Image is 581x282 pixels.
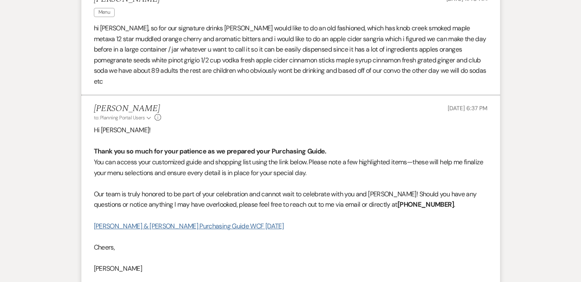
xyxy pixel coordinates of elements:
[94,147,326,156] strong: Thank you so much for your patience as we prepared your Purchasing Guide.
[94,263,488,274] p: [PERSON_NAME]
[94,23,488,87] p: hi [PERSON_NAME], so for our signature drinks [PERSON_NAME] would like to do an old fashioned, wh...
[94,242,488,253] p: Cheers,
[94,114,153,121] button: to: Planning Portal Users
[94,125,488,136] p: Hi [PERSON_NAME]!
[94,114,145,121] span: to: Planning Portal Users
[94,104,162,114] h5: [PERSON_NAME]
[94,222,284,230] a: [PERSON_NAME] & [PERSON_NAME] Purchasing Guide WCF [DATE]
[94,8,115,17] span: Menu
[448,104,487,112] span: [DATE] 6:37 PM
[94,157,488,178] p: You can access your customized guide and shopping list using the link below. Please note a few hi...
[94,189,488,210] p: Our team is truly honored to be part of your celebration and cannot wait to celebrate with you an...
[397,200,454,209] strong: [PHONE_NUMBER]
